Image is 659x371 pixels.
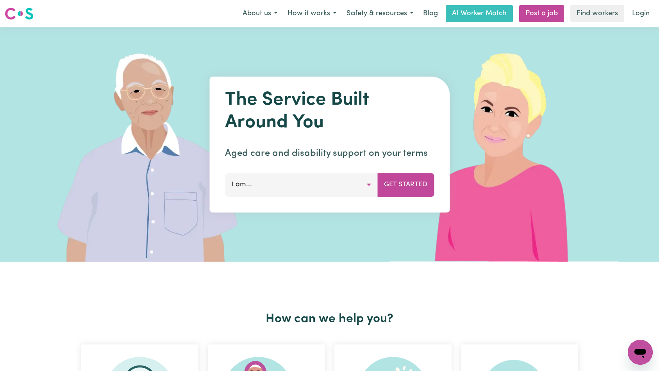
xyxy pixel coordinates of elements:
h1: The Service Built Around You [225,89,434,134]
a: AI Worker Match [446,5,513,22]
h2: How can we help you? [77,312,583,326]
a: Post a job [519,5,564,22]
button: Safety & resources [341,5,418,22]
button: How it works [282,5,341,22]
button: About us [238,5,282,22]
a: Login [627,5,654,22]
p: Aged care and disability support on your terms [225,146,434,161]
a: Careseekers logo [5,5,34,23]
button: I am... [225,173,378,196]
a: Blog [418,5,443,22]
img: Careseekers logo [5,7,34,21]
iframe: Button to launch messaging window [628,340,653,365]
a: Find workers [570,5,624,22]
button: Get Started [377,173,434,196]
